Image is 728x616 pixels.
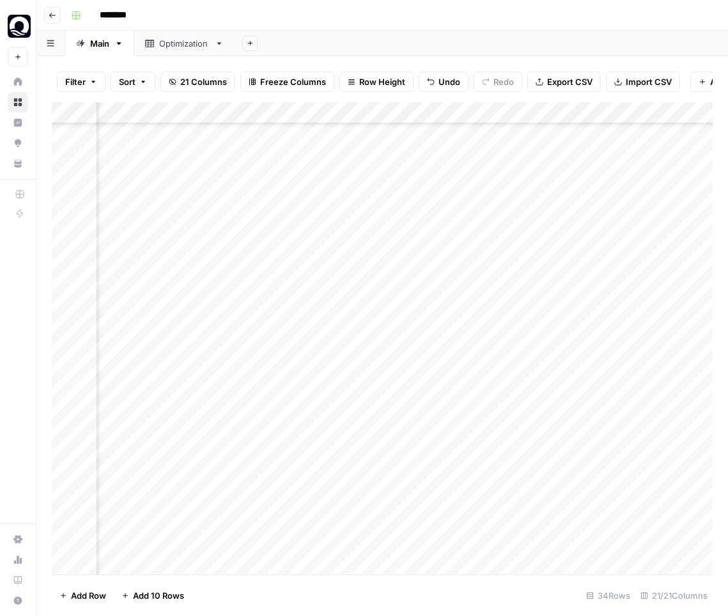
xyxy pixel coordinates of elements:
button: Filter [57,72,105,92]
a: Your Data [8,153,28,174]
span: 21 Columns [180,75,227,88]
span: Add 10 Rows [133,589,184,602]
a: Opportunities [8,133,28,153]
a: Main [65,31,134,56]
div: Main [90,37,109,50]
div: 34 Rows [581,585,635,606]
div: Optimization [159,37,210,50]
button: Add 10 Rows [114,585,192,606]
a: Insights [8,112,28,133]
span: Sort [119,75,136,88]
span: Filter [65,75,86,88]
button: Help + Support [8,590,28,611]
button: Export CSV [527,72,601,92]
a: Home [8,72,28,92]
button: Sort [111,72,155,92]
button: Row Height [339,72,414,92]
button: Import CSV [606,72,680,92]
button: 21 Columns [160,72,235,92]
div: 21/21 Columns [635,585,713,606]
a: Learning Hub [8,570,28,590]
span: Redo [493,75,514,88]
img: Oasis Security Logo [8,15,31,38]
span: Undo [438,75,460,88]
span: Freeze Columns [260,75,326,88]
button: Freeze Columns [240,72,334,92]
button: Redo [474,72,522,92]
button: Workspace: Oasis Security [8,10,28,42]
a: Settings [8,529,28,550]
span: Import CSV [626,75,672,88]
a: Usage [8,550,28,570]
span: Row Height [359,75,405,88]
span: Add Row [71,589,106,602]
button: Add Row [52,585,114,606]
span: Export CSV [547,75,592,88]
button: Undo [419,72,469,92]
a: Browse [8,92,28,112]
a: Optimization [134,31,235,56]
